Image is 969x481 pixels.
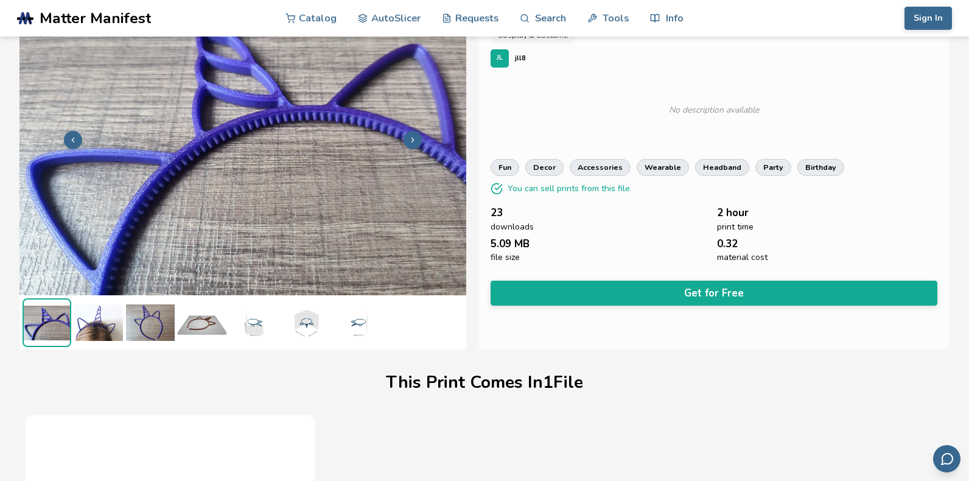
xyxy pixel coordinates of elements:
span: JL [497,54,503,62]
a: decor [525,159,564,176]
a: party [755,159,791,176]
span: print time [717,222,754,232]
span: 23 [491,207,503,219]
span: Matter Manifest [40,10,151,27]
h1: This Print Comes In 1 File [386,373,583,392]
a: fun [491,159,519,176]
span: 5.09 MB [491,238,530,250]
span: 2 hour [717,207,749,219]
a: wearable [637,159,689,176]
img: 1_3D_Dimensions [333,298,382,347]
a: accessories [570,159,631,176]
button: Sign In [904,7,952,30]
a: birthday [797,159,844,176]
a: headband [695,159,749,176]
button: Get for Free [491,281,937,306]
img: 1_3D_Dimensions [281,298,330,347]
span: file size [491,253,520,262]
img: 1_Print_Preview [178,298,226,347]
button: Send feedback via email [933,445,960,472]
span: material cost [717,253,768,262]
div: No description available [497,92,931,128]
img: 1_3D_Dimensions [229,298,278,347]
p: jll8 [515,52,526,65]
p: You can sell prints from this file [508,182,630,195]
span: 0.32 [717,238,738,250]
span: downloads [491,222,534,232]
